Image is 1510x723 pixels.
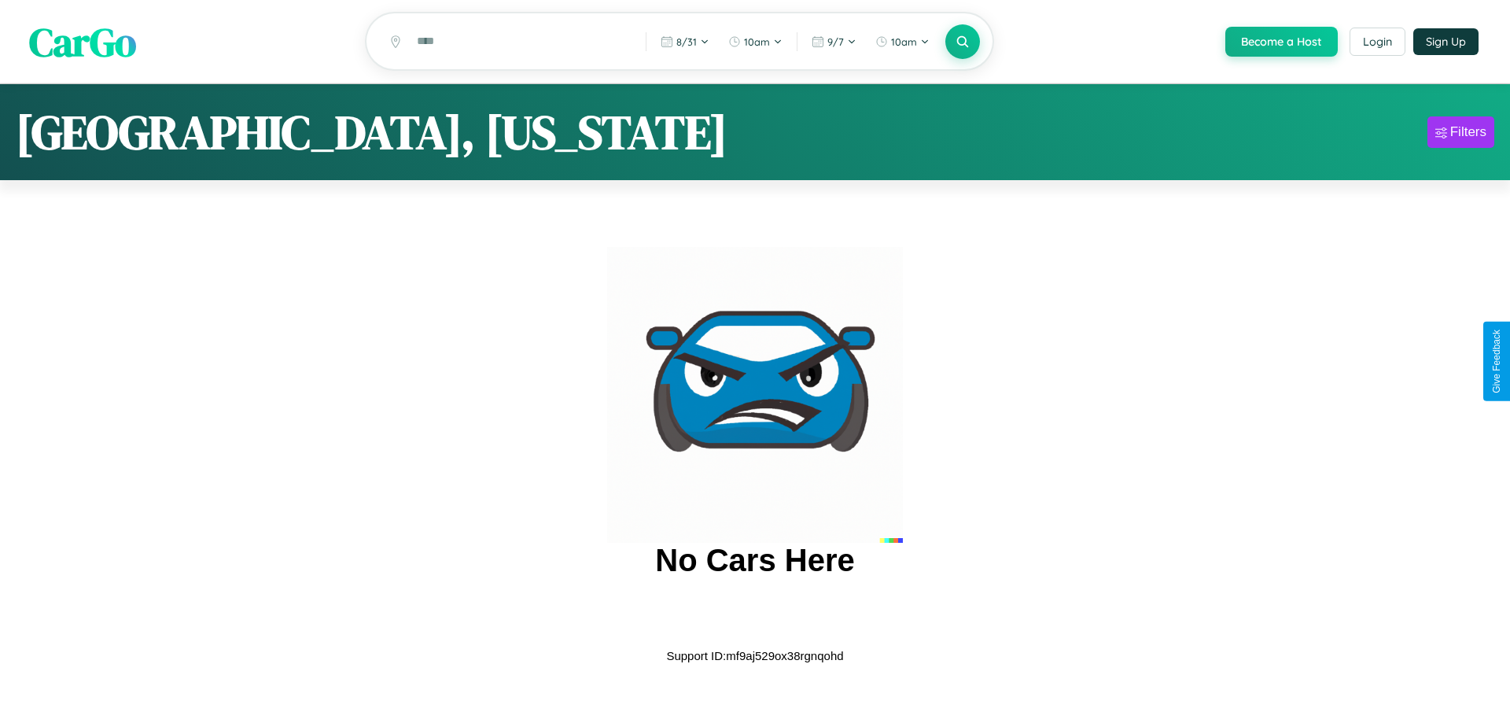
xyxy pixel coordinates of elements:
span: 8 / 31 [676,35,697,48]
div: Filters [1450,124,1486,140]
span: CarGo [29,14,136,68]
img: car [607,247,903,543]
h1: [GEOGRAPHIC_DATA], [US_STATE] [16,100,727,164]
button: Sign Up [1413,28,1479,55]
div: Give Feedback [1491,330,1502,393]
span: 10am [891,35,917,48]
button: Login [1350,28,1405,56]
button: Become a Host [1225,27,1338,57]
button: 10am [867,29,937,54]
span: 9 / 7 [827,35,844,48]
button: Filters [1427,116,1494,148]
button: 9/7 [804,29,864,54]
span: 10am [744,35,770,48]
h2: No Cars Here [655,543,854,578]
p: Support ID: mf9aj529ox38rgnqohd [666,645,843,666]
button: 8/31 [653,29,717,54]
button: 10am [720,29,790,54]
